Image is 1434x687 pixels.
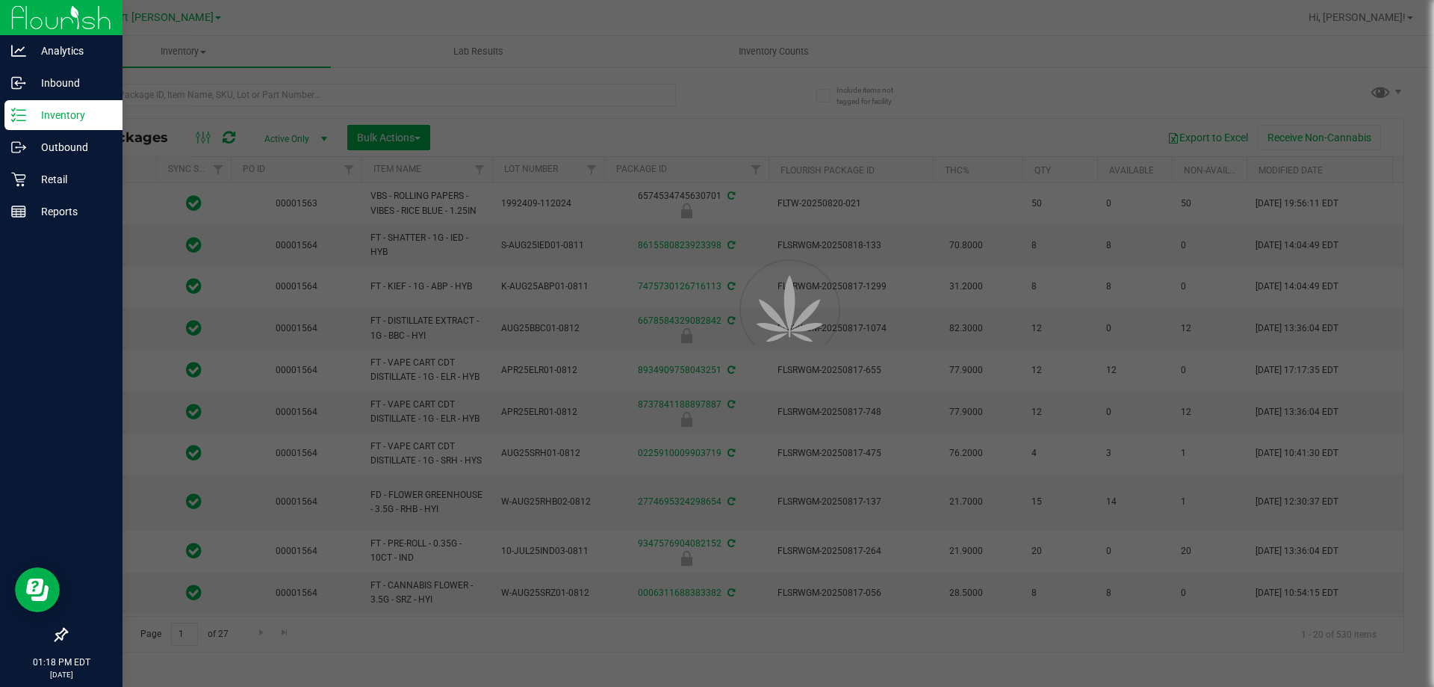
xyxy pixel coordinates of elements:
[11,108,26,123] inline-svg: Inventory
[7,669,116,680] p: [DATE]
[26,138,116,156] p: Outbound
[15,567,60,612] iframe: Resource center
[26,170,116,188] p: Retail
[26,74,116,92] p: Inbound
[11,204,26,219] inline-svg: Reports
[7,656,116,669] p: 01:18 PM EDT
[11,43,26,58] inline-svg: Analytics
[11,172,26,187] inline-svg: Retail
[11,140,26,155] inline-svg: Outbound
[26,42,116,60] p: Analytics
[26,106,116,124] p: Inventory
[26,203,116,221] p: Reports
[11,76,26,90] inline-svg: Inbound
